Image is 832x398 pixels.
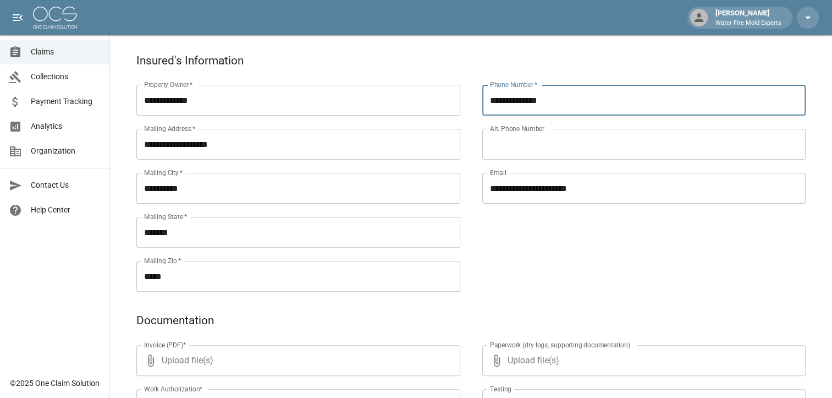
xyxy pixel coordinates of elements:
p: Water Fire Mold Experts [715,19,781,28]
span: Payment Tracking [31,96,101,107]
label: Alt. Phone Number [490,124,544,133]
label: Email [490,168,506,177]
label: Property Owner [144,80,193,89]
label: Mailing State [144,212,187,221]
label: Mailing Zip [144,256,181,265]
span: Contact Us [31,179,101,191]
div: [PERSON_NAME] [711,8,786,28]
button: open drawer [7,7,29,29]
span: Help Center [31,204,101,216]
label: Phone Number [490,80,537,89]
span: Upload file(s) [162,345,431,376]
label: Invoice (PDF)* [144,340,186,350]
label: Mailing City [144,168,183,177]
label: Mailing Address [144,124,195,133]
span: Claims [31,46,101,58]
label: Work Authorization* [144,384,203,394]
span: Analytics [31,121,101,132]
span: Upload file(s) [508,345,776,376]
img: ocs-logo-white-transparent.png [33,7,77,29]
span: Organization [31,145,101,157]
span: Collections [31,71,101,83]
label: Testing [490,384,511,394]
label: Paperwork (dry logs, supporting documentation) [490,340,630,350]
div: © 2025 One Claim Solution [10,378,100,389]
